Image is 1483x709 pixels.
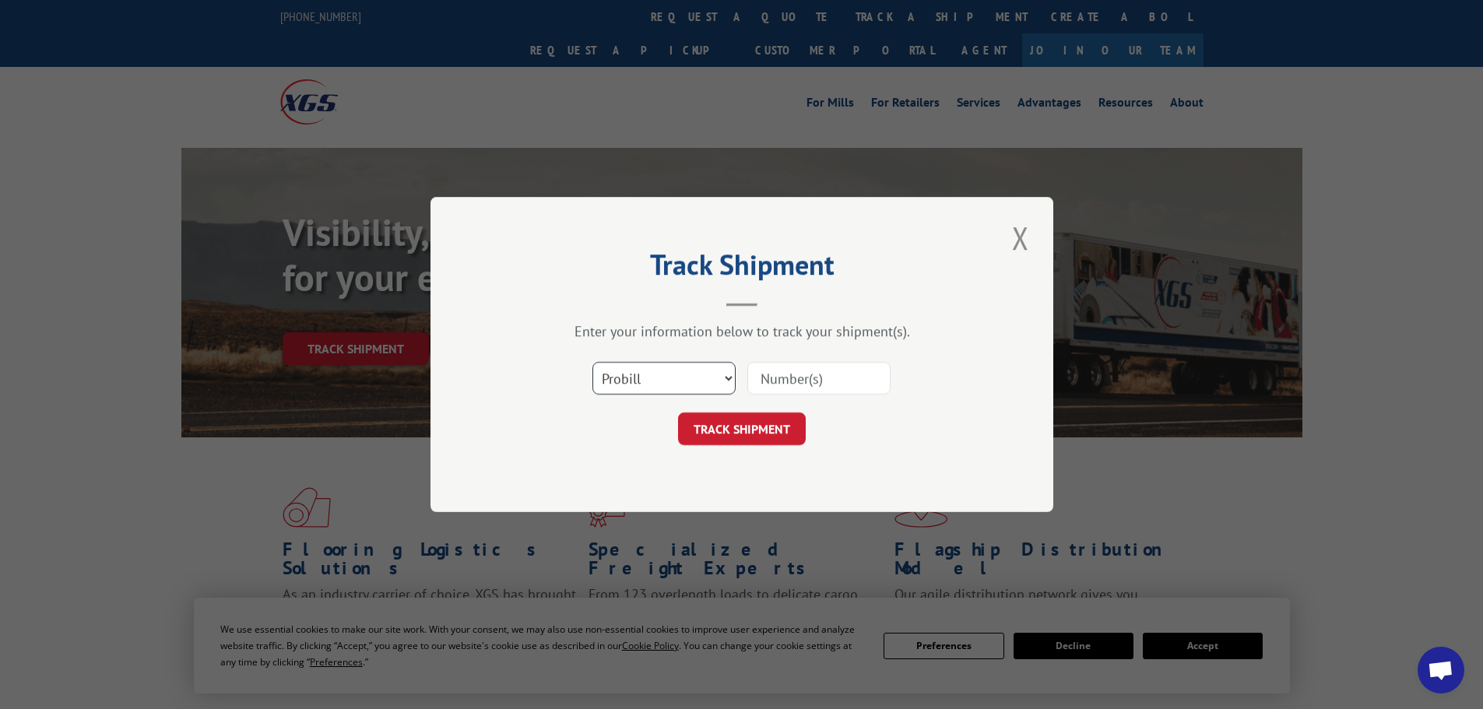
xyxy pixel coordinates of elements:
[678,412,806,445] button: TRACK SHIPMENT
[508,322,975,340] div: Enter your information below to track your shipment(s).
[747,362,891,395] input: Number(s)
[1007,216,1034,259] button: Close modal
[1418,647,1464,693] a: Open chat
[508,254,975,283] h2: Track Shipment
